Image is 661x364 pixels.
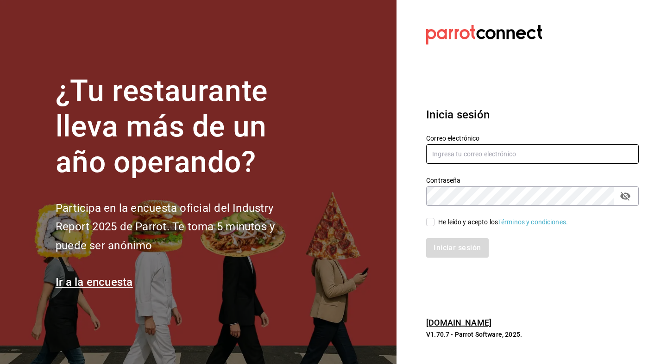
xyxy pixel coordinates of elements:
[426,135,639,142] label: Correo electrónico
[498,218,568,226] a: Términos y condiciones.
[426,318,491,327] a: [DOMAIN_NAME]
[426,106,639,123] h3: Inicia sesión
[56,199,306,255] h2: Participa en la encuesta oficial del Industry Report 2025 de Parrot. Te toma 5 minutos y puede se...
[56,74,306,180] h1: ¿Tu restaurante lleva más de un año operando?
[438,217,568,227] div: He leído y acepto los
[617,188,633,204] button: passwordField
[426,330,639,339] p: V1.70.7 - Parrot Software, 2025.
[426,144,639,164] input: Ingresa tu correo electrónico
[56,276,133,289] a: Ir a la encuesta
[426,177,639,184] label: Contraseña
